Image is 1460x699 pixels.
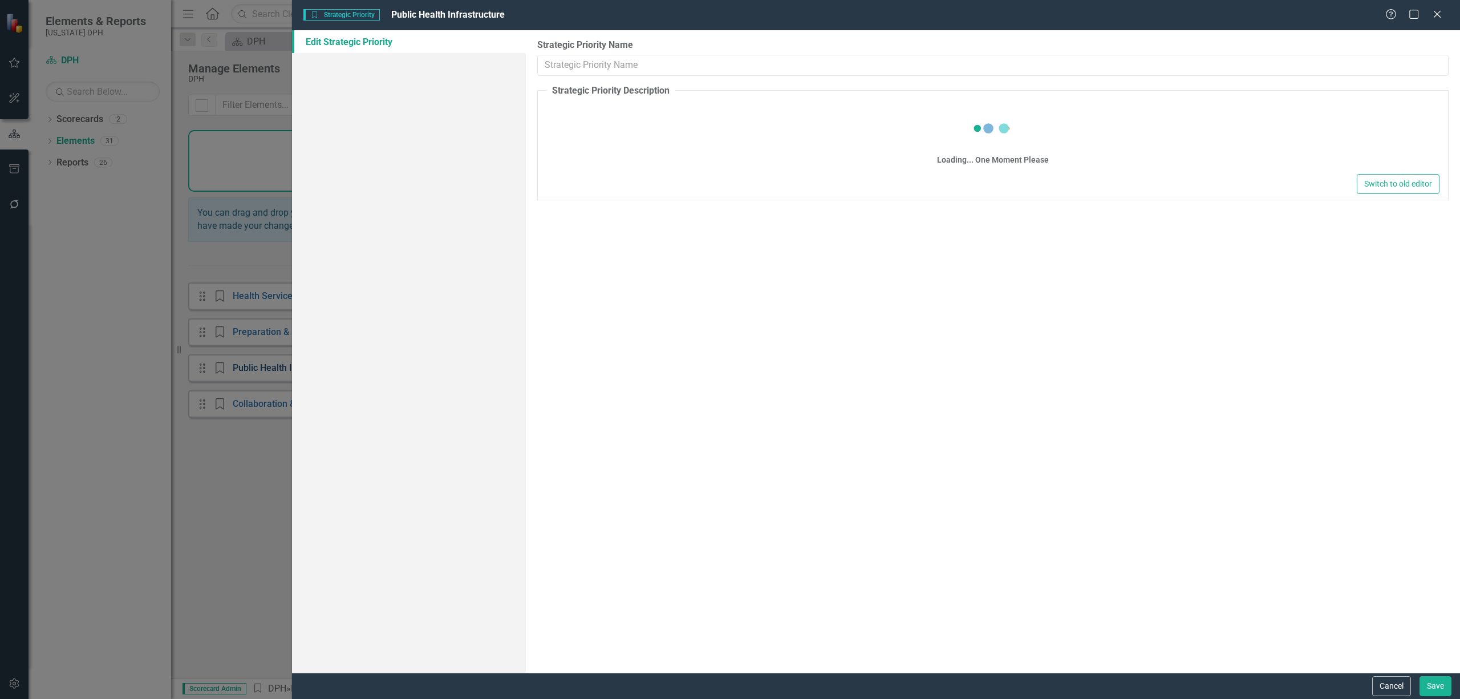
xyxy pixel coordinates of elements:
button: Switch to old editor [1357,174,1439,194]
button: Cancel [1372,676,1411,696]
span: Strategic Priority [303,9,380,21]
button: Save [1420,676,1451,696]
legend: Strategic Priority Description [546,84,675,98]
a: Edit Strategic Priority [292,30,526,53]
span: Public Health Infrastructure [391,9,505,20]
label: Strategic Priority Name [537,39,1449,52]
div: Loading... One Moment Please [937,154,1049,165]
input: Strategic Priority Name [537,55,1449,76]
